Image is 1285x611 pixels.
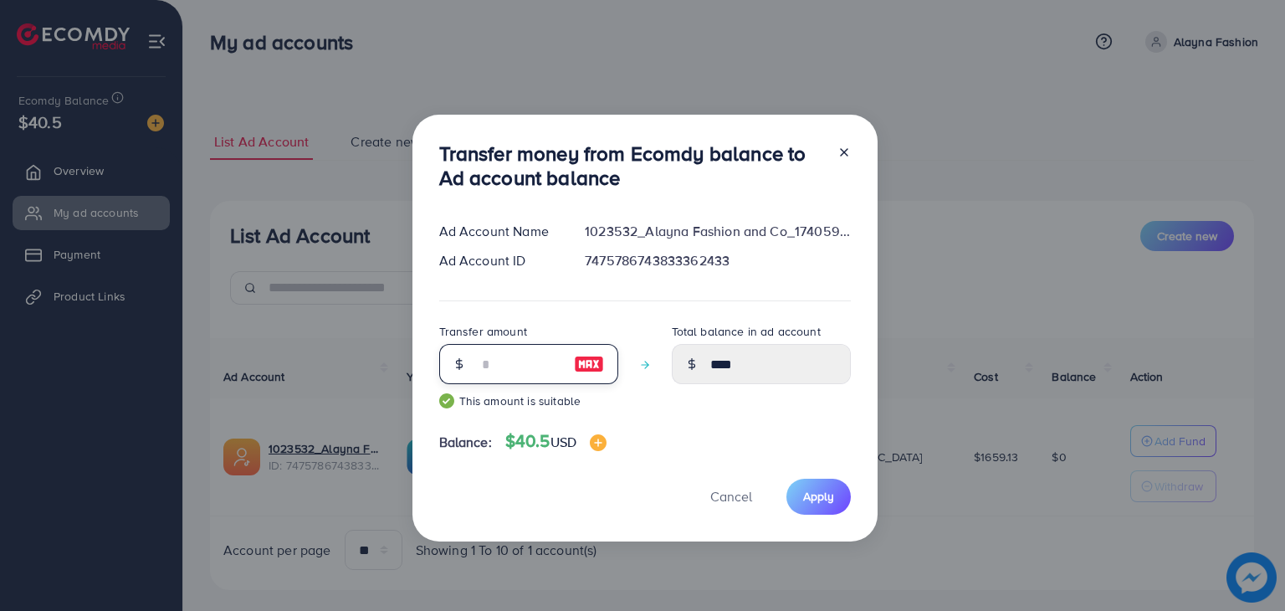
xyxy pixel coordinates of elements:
span: Apply [803,488,834,505]
small: This amount is suitable [439,393,618,409]
label: Transfer amount [439,323,527,340]
h4: $40.5 [505,431,607,452]
button: Apply [786,479,851,515]
label: Total balance in ad account [672,323,821,340]
span: Cancel [710,487,752,506]
img: guide [439,393,454,408]
div: Ad Account ID [426,251,572,270]
div: 7475786743833362433 [571,251,863,270]
img: image [574,354,604,374]
span: USD [550,433,576,451]
div: 1023532_Alayna Fashion and Co_1740592250339 [571,222,863,241]
div: Ad Account Name [426,222,572,241]
h3: Transfer money from Ecomdy balance to Ad account balance [439,141,824,190]
img: image [590,434,607,451]
span: Balance: [439,433,492,452]
button: Cancel [689,479,773,515]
